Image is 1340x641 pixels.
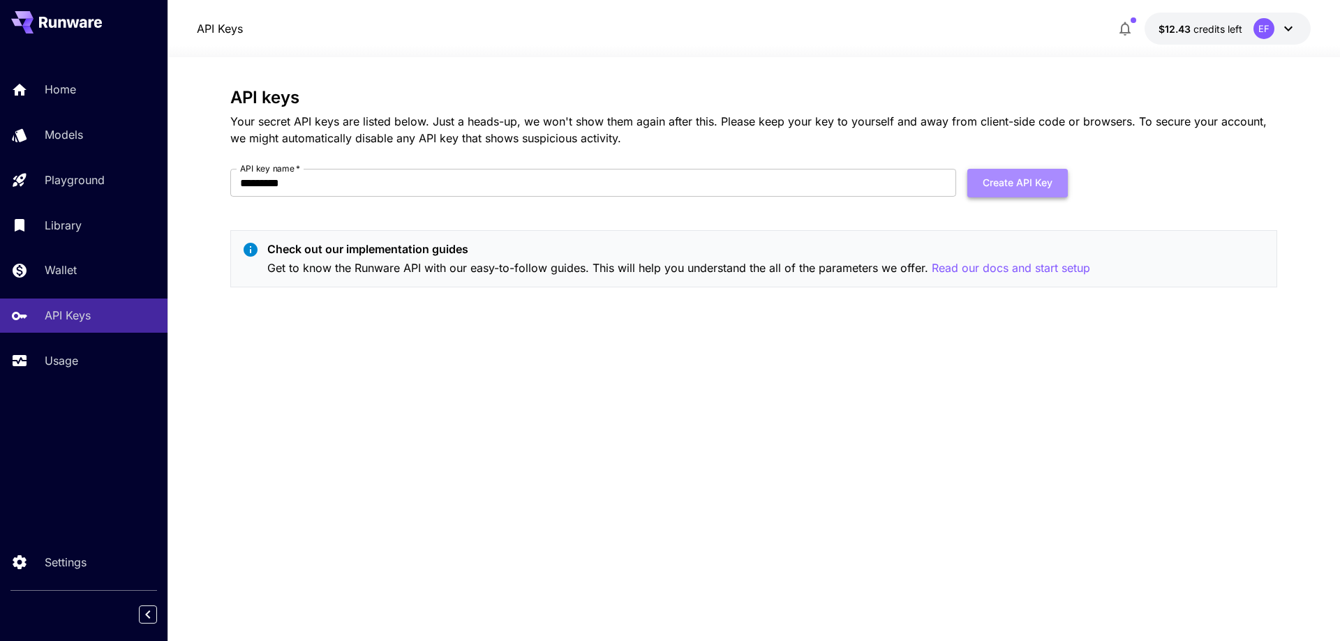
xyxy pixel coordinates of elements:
[240,163,300,174] label: API key name
[197,20,243,37] a: API Keys
[45,307,91,324] p: API Keys
[967,169,1068,197] button: Create API Key
[45,217,82,234] p: Library
[230,113,1277,146] p: Your secret API keys are listed below. Just a heads-up, we won't show them again after this. Plea...
[45,352,78,369] p: Usage
[45,554,87,571] p: Settings
[1193,23,1242,35] span: credits left
[230,88,1277,107] h3: API keys
[139,605,157,624] button: Collapse sidebar
[149,602,167,627] div: Collapse sidebar
[267,241,1090,257] p: Check out our implementation guides
[932,259,1090,277] button: Read our docs and start setup
[45,81,76,98] p: Home
[45,262,77,278] p: Wallet
[1145,13,1311,45] button: $12.43276EF
[197,20,243,37] nav: breadcrumb
[1253,18,1274,39] div: EF
[1159,22,1242,36] div: $12.43276
[267,259,1090,277] p: Get to know the Runware API with our easy-to-follow guides. This will help you understand the all...
[45,126,83,143] p: Models
[1159,23,1193,35] span: $12.43
[45,172,105,188] p: Playground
